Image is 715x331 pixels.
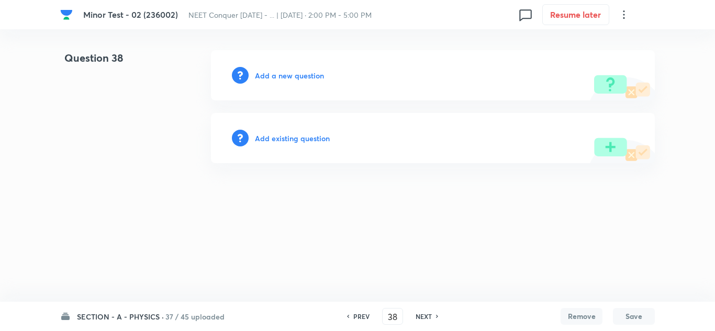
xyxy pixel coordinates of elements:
span: NEET Conquer [DATE] - ... | [DATE] · 2:00 PM - 5:00 PM [188,10,372,20]
h6: Add a new question [255,70,324,81]
h6: NEXT [416,312,432,321]
button: Remove [561,308,602,325]
img: Company Logo [60,8,73,21]
button: Save [613,308,655,325]
span: Minor Test - 02 (236002) [83,9,178,20]
h4: Question 38 [60,50,177,74]
h6: Add existing question [255,133,330,144]
h6: SECTION - A - PHYSICS · [77,311,164,322]
a: Company Logo [60,8,75,21]
button: Resume later [542,4,609,25]
h6: PREV [353,312,370,321]
h6: 37 / 45 uploaded [165,311,225,322]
